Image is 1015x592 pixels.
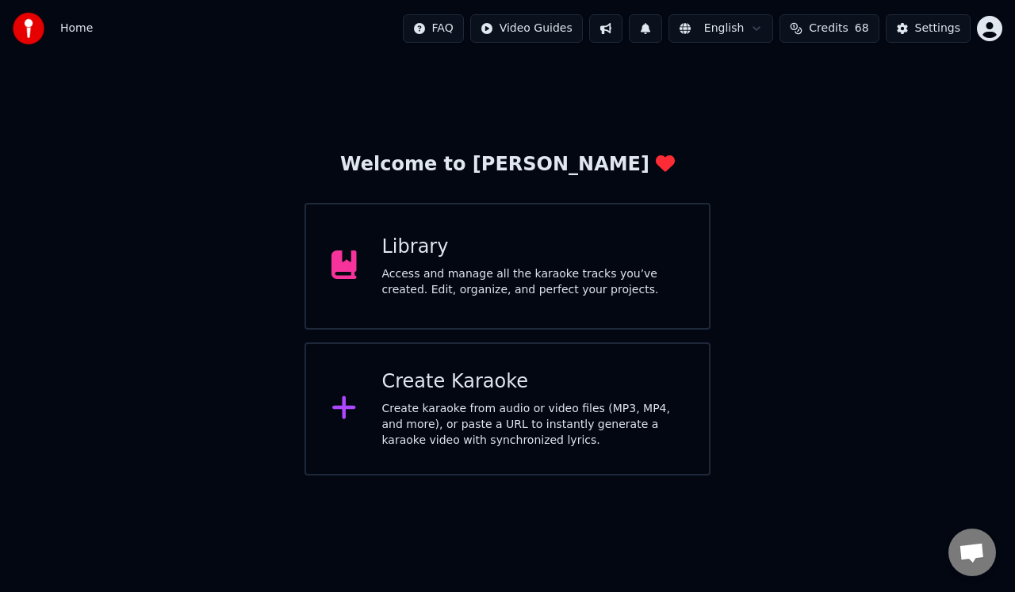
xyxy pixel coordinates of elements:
span: 68 [855,21,869,36]
span: Home [60,21,93,36]
button: Video Guides [470,14,583,43]
a: Open chat [948,529,996,576]
div: Library [382,235,684,260]
div: Settings [915,21,960,36]
span: Credits [809,21,848,36]
div: Access and manage all the karaoke tracks you’ve created. Edit, organize, and perfect your projects. [382,266,684,298]
div: Create karaoke from audio or video files (MP3, MP4, and more), or paste a URL to instantly genera... [382,401,684,449]
button: Settings [886,14,971,43]
button: FAQ [403,14,464,43]
img: youka [13,13,44,44]
div: Welcome to [PERSON_NAME] [340,152,675,178]
nav: breadcrumb [60,21,93,36]
div: Create Karaoke [382,369,684,395]
button: Credits68 [779,14,879,43]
